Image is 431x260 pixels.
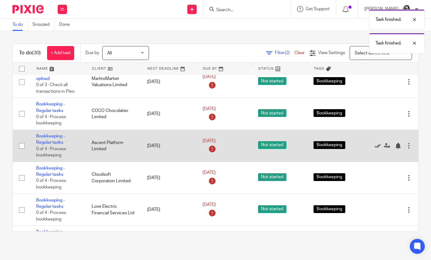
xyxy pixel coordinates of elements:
span: (30) [32,50,41,55]
td: Ascent Platform Limited [85,130,141,162]
a: + Add task [47,46,74,60]
span: 0 of 4 · Process bookkeeping [36,179,66,190]
span: Not started [258,141,286,149]
a: Mark as done [375,143,384,149]
span: Not started [258,109,286,117]
a: Pleo - transactions upload [36,70,73,81]
span: 0 of 4 · Process bookkeeping [36,211,66,222]
span: Bookkeeping [314,77,345,85]
td: [DATE] [141,194,196,226]
p: Task finished. [376,16,401,23]
span: Tags [314,67,324,70]
td: Ledbury Trading Co Ltd [85,226,141,258]
span: [DATE] [203,75,216,79]
span: All [107,51,112,55]
span: [DATE] [203,107,216,111]
span: 0 of 3 · Check all transactions in Pleo [36,83,74,94]
span: Bookkeeping [314,205,345,213]
span: Bookkeeping [314,141,345,149]
span: Not started [258,173,286,181]
p: Task finished. [376,40,401,46]
td: [DATE] [141,98,196,130]
a: Snoozed [32,19,55,31]
span: 0 of 4 · Process bookkeeping [36,115,66,126]
a: Done [59,19,74,31]
td: Cloudsoft Corporation Limited [85,162,141,194]
a: To do [12,19,28,31]
a: Bookkeeping - Regular tasks [36,134,65,145]
img: Profile%20photo.jpeg [402,4,412,14]
p: Due by [85,50,99,56]
a: Bookkeeping - Regular tasks [36,102,65,113]
a: Bookkeeping - Regular tasks [36,166,65,177]
span: Not started [258,205,286,213]
span: 0 of 4 · Process bookkeeping [36,147,66,158]
span: Bookkeeping [314,173,345,181]
a: Bookkeeping - Regular tasks [36,198,65,209]
td: [DATE] [141,226,196,258]
span: [DATE] [203,202,216,207]
span: Not started [258,77,286,85]
span: [DATE] [203,139,216,143]
span: Bookkeeping [314,109,345,117]
td: [DATE] [141,130,196,162]
td: COCO Chocolatier Limited [85,98,141,130]
td: [DATE] [141,66,196,98]
a: Bookkeeping - Regular tasks [36,230,65,240]
td: [DATE] [141,162,196,194]
span: [DATE] [203,171,216,175]
h1: To do [19,50,41,56]
td: Love Electric Financial Services Ltd [85,194,141,226]
img: Pixie [12,5,44,13]
td: MarktoMarket Valuations Limited [85,66,141,98]
span: Select saved view [355,51,390,55]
